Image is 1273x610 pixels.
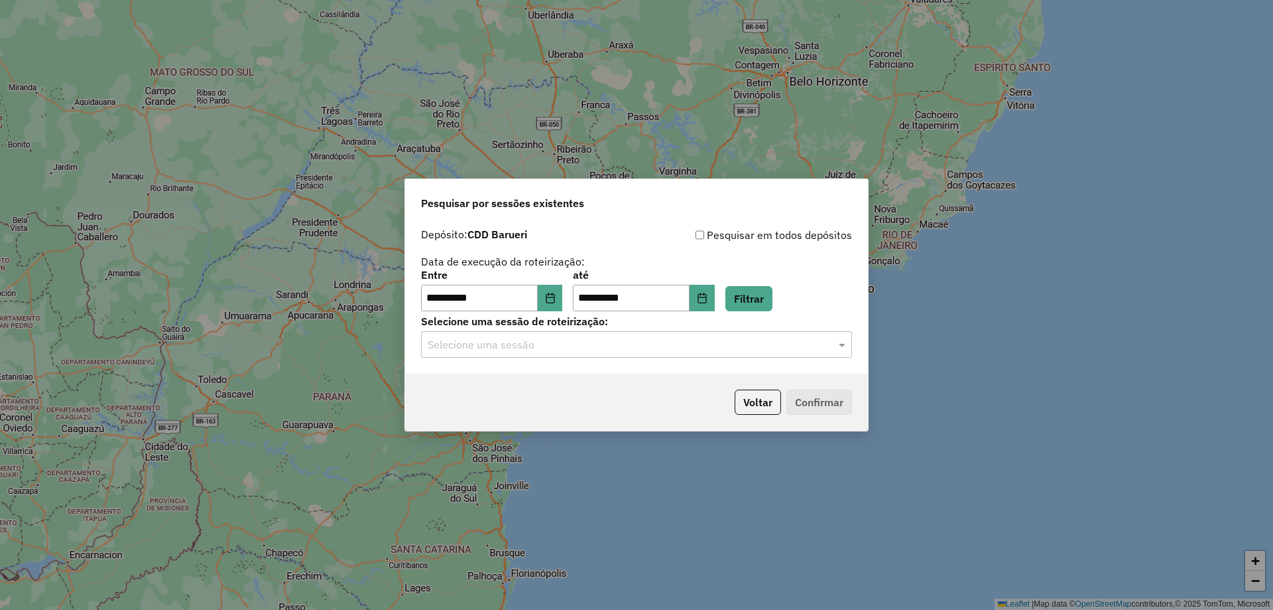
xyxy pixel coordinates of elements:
label: Depósito: [421,226,527,242]
button: Choose Date [538,285,563,311]
button: Filtrar [725,286,772,311]
label: Entre [421,267,562,283]
label: Selecione uma sessão de roteirização: [421,313,852,329]
button: Choose Date [690,285,715,311]
label: até [573,267,714,283]
strong: CDD Barueri [467,228,527,241]
div: Pesquisar em todos depósitos [636,227,852,243]
button: Voltar [735,390,781,415]
span: Pesquisar por sessões existentes [421,195,584,211]
label: Data de execução da roteirização: [421,254,585,269]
